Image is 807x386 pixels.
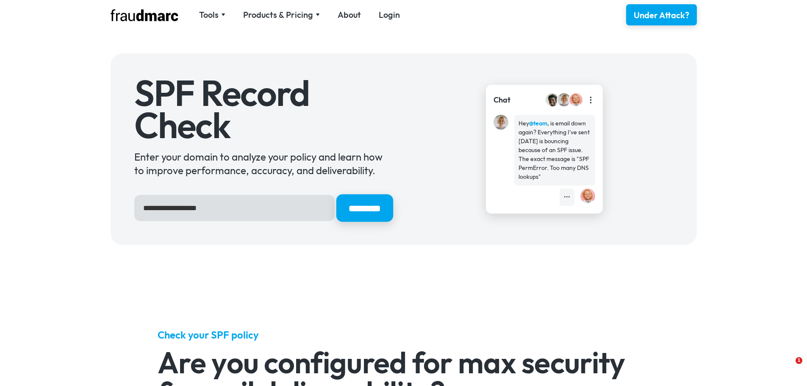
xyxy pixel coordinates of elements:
h5: Check your SPF policy [158,328,649,342]
form: Hero Sign Up Form [134,195,392,221]
div: Enter your domain to analyze your policy and learn how to improve performance, accuracy, and deli... [134,150,392,177]
a: About [338,9,361,21]
span: 1 [796,357,802,364]
div: Under Attack? [634,9,689,21]
a: Login [379,9,400,21]
div: ••• [564,193,570,202]
div: Tools [199,9,225,21]
div: Chat [494,94,510,106]
div: Hey , is email down again? Everything I've sent [DATE] is bouncing because of an SPF issue. The e... [519,119,591,181]
iframe: Intercom live chat [778,357,799,378]
div: Tools [199,9,219,21]
strong: @team [529,119,547,127]
div: Products & Pricing [243,9,320,21]
div: Products & Pricing [243,9,313,21]
a: Under Attack? [626,4,697,25]
h1: SPF Record Check [134,77,392,141]
iframe: Intercom notifications message [638,300,807,363]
